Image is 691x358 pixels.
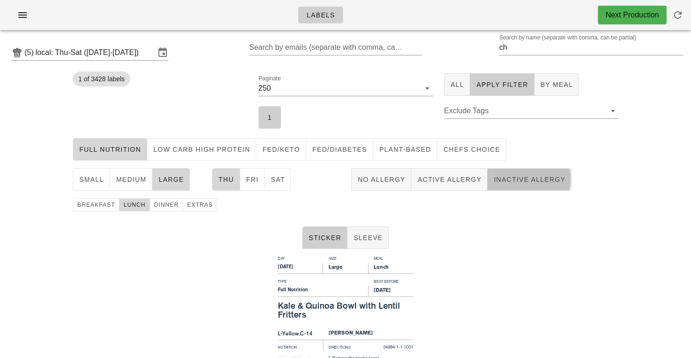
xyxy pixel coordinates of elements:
div: 250 [259,84,271,93]
button: medium [110,168,153,191]
span: dinner [154,202,179,208]
button: Sat [265,168,291,191]
button: Fri [240,168,265,191]
button: Apply Filter [470,73,534,96]
div: Large [323,264,368,274]
button: No Allergy [351,168,411,191]
span: extras [187,202,213,208]
div: Paginate250 [259,81,433,96]
span: Thu [218,176,234,183]
button: 1 [259,106,281,129]
div: Nutrition [278,340,323,351]
div: Full Nutrition [278,287,368,297]
div: (5) [24,48,36,57]
span: All [450,81,464,88]
button: extras [183,198,217,211]
div: Best Before [368,279,413,287]
div: L-Yellow.C-14 [278,329,323,340]
div: Meal [368,256,413,264]
span: Low Carb High Protein [153,146,250,153]
span: 34984-1-1-1001 [383,345,413,350]
button: Sticker [302,226,348,249]
span: medium [116,176,147,183]
button: Active Allergy [411,168,487,191]
div: Kale & Quinoa Bowl with Lentil Fritters [278,301,413,320]
span: Apply Filter [476,81,528,88]
label: Search by name (separate with comma, can be partial) [499,34,636,41]
span: Fed/diabetes [312,146,367,153]
span: Fri [246,176,259,183]
span: 1 [265,114,275,121]
button: small [73,168,110,191]
span: Inactive Allergy [493,176,565,183]
div: [DATE] [278,264,323,274]
span: chefs choice [443,146,500,153]
div: Next Production [605,9,659,21]
div: Exclude Tags [444,103,619,118]
div: Day [278,256,323,264]
button: Fed/keto [256,138,306,161]
div: Directions [323,340,368,351]
span: By Meal [540,81,573,88]
button: large [152,168,190,191]
span: Labels [306,11,335,19]
button: Fed/diabetes [306,138,373,161]
span: Sticker [308,234,342,241]
span: Active Allergy [417,176,481,183]
div: [PERSON_NAME] [323,329,413,340]
span: lunch [123,202,146,208]
button: breakfast [73,198,119,211]
button: Thu [212,168,240,191]
span: small [79,176,104,183]
span: 1 of 3428 labels [79,71,125,86]
button: chefs choice [437,138,506,161]
div: Lunch [368,264,413,274]
button: By Meal [534,73,579,96]
span: Plant-Based [379,146,431,153]
button: All [444,73,471,96]
button: Inactive Allergy [487,168,572,191]
label: Paginate [259,75,281,82]
button: Full Nutrition [73,138,148,161]
button: dinner [150,198,183,211]
span: Full Nutrition [79,146,141,153]
div: [DATE] [368,287,413,297]
div: Type [278,279,368,287]
button: Sleeve [347,226,389,249]
button: lunch [119,198,150,211]
span: No Allergy [357,176,405,183]
div: Size [323,256,368,264]
button: Low Carb High Protein [147,138,256,161]
span: Sleeve [353,234,383,241]
span: breakfast [77,202,115,208]
button: Plant-Based [373,138,437,161]
span: Sat [270,176,285,183]
span: large [158,176,184,183]
span: Fed/keto [262,146,300,153]
a: Labels [298,7,343,23]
